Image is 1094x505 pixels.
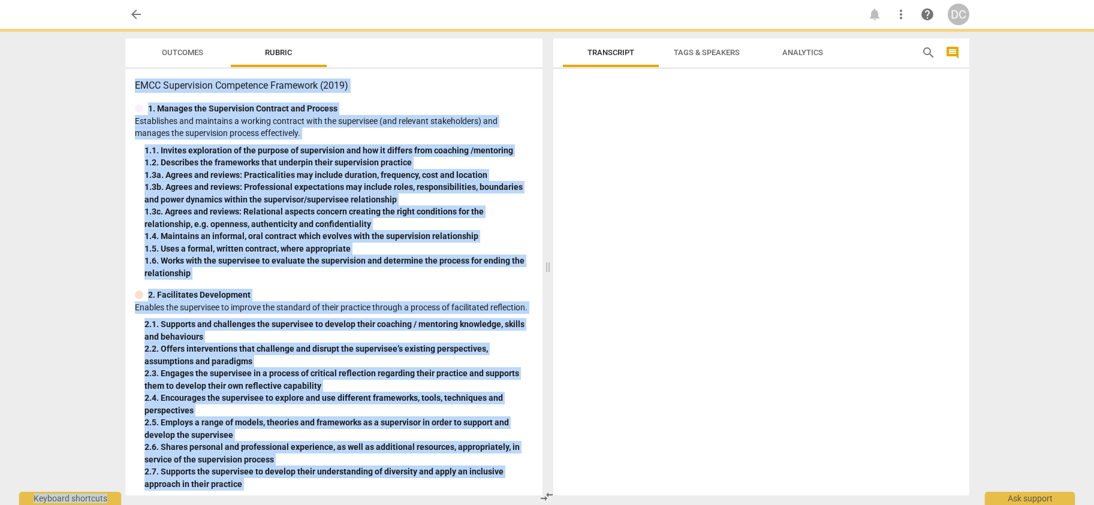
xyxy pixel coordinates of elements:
[144,255,533,279] div: 1. 6. Works with the supervisee to evaluate the supervision and determine the process for ending ...
[921,46,936,60] span: search
[587,48,634,57] span: Transcript
[129,7,143,22] span: arrow_back
[540,489,554,504] span: compare_arrows
[917,4,938,25] a: Help
[135,115,533,140] p: Establishes and maintains a working contract with the supervisee (and relevant stakeholders) and ...
[144,441,533,465] div: 2. 6. Shares personal and professional experience, as well as additional resources, appropriately...
[985,492,1075,505] div: Ask support
[144,343,533,367] div: 2. 2. Offers interventions that challenge and disrupt the supervisee’s existing perspectives, ass...
[144,416,533,441] div: 2. 5. Employs a range of models, theories and frameworks as a supervisor in order to support and ...
[674,48,740,57] span: Tags & Speakers
[948,4,969,25] button: DC
[943,43,962,62] button: Show/Hide comments
[144,465,533,490] div: 2. 7. Supports the supervisee to develop their understanding of diversity and apply an inclusive ...
[144,392,533,416] div: 2. 4. Encourages the supervisee to explore and use different frameworks, tools, techniques and pe...
[782,48,823,57] span: Analytics
[945,46,960,60] span: comment
[144,181,533,205] div: 1. 3b. Agrees and reviews: Professional expectations may include roles, responsibilities, boundar...
[144,367,533,392] div: 2. 3. Engages the supervisee in a process of critical reflection regarding their practice and sup...
[162,48,203,57] span: Outcomes
[919,43,938,62] button: Search
[265,48,292,57] span: Rubric
[135,301,533,314] p: Enables the supervisee to improve the standard of their practice through a process of facilitated...
[135,78,533,93] h3: EMCC Supervision Competence Framework (2019)
[920,7,935,22] span: help
[148,289,251,301] p: 2. Facilitates Development
[144,169,533,182] div: 1. 3a. Agrees and reviews: Practicalities may include duration, frequency, cost and location
[144,318,533,343] div: 2. 1. Supports and challenges the supervisee to develop their coaching / mentoring knowledge, ski...
[894,7,908,22] span: more_vert
[144,144,533,157] div: 1. 1. Invites exploration of the purpose of supervision and how it differs from coaching /mentoring
[144,205,533,230] div: 1. 3c. Agrees and reviews: Relational aspects concern creating the right conditions for the relat...
[144,230,533,243] div: 1. 4. Maintains an informal, oral contract which evolves with the supervision relationship
[144,156,533,169] div: 1. 2. Describes the frameworks that underpin their supervision practice
[148,102,337,115] p: 1. Manages the Supervision Contract and Process
[19,492,121,505] div: Keyboard shortcuts
[144,243,533,255] div: 1. 5. Uses a formal, written contract, where appropriate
